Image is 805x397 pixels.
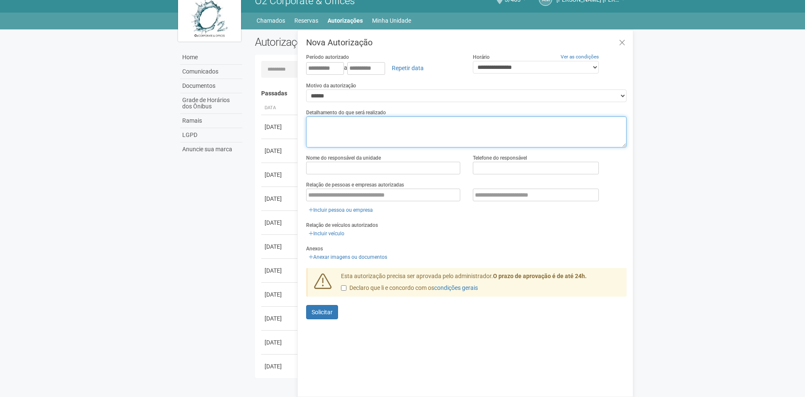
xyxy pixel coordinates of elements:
[265,290,296,299] div: [DATE]
[261,101,299,115] th: Data
[306,53,349,61] label: Período autorizado
[180,128,242,142] a: LGPD
[265,195,296,203] div: [DATE]
[265,338,296,347] div: [DATE]
[306,61,460,75] div: a
[180,50,242,65] a: Home
[265,123,296,131] div: [DATE]
[493,273,587,279] strong: O prazo de aprovação é de até 24h.
[341,284,478,292] label: Declaro que li e concordo com os
[306,154,381,162] label: Nome do responsável da unidade
[180,65,242,79] a: Comunicados
[265,147,296,155] div: [DATE]
[265,171,296,179] div: [DATE]
[341,285,346,291] input: Declaro que li e concordo com oscondições gerais
[255,36,435,48] h2: Autorizações
[180,79,242,93] a: Documentos
[335,272,627,297] div: Esta autorização precisa ser aprovada pelo administrador.
[473,53,490,61] label: Horário
[294,15,318,26] a: Reservas
[372,15,411,26] a: Minha Unidade
[306,221,378,229] label: Relação de veículos autorizados
[386,61,429,75] a: Repetir data
[434,284,478,291] a: condições gerais
[265,266,296,275] div: [DATE]
[265,218,296,227] div: [DATE]
[328,15,363,26] a: Autorizações
[306,82,356,89] label: Motivo da autorização
[261,90,621,97] h4: Passadas
[306,181,404,189] label: Relação de pessoas e empresas autorizadas
[312,309,333,315] span: Solicitar
[306,38,627,47] h3: Nova Autorização
[561,54,599,60] a: Ver as condições
[306,205,375,215] a: Incluir pessoa ou empresa
[306,252,390,262] a: Anexar imagens ou documentos
[473,154,527,162] label: Telefone do responsável
[257,15,285,26] a: Chamados
[306,305,338,319] button: Solicitar
[180,114,242,128] a: Ramais
[265,314,296,323] div: [DATE]
[180,142,242,156] a: Anuncie sua marca
[265,362,296,371] div: [DATE]
[306,245,323,252] label: Anexos
[180,93,242,114] a: Grade de Horários dos Ônibus
[306,229,347,238] a: Incluir veículo
[306,109,386,116] label: Detalhamento do que será realizado
[265,242,296,251] div: [DATE]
